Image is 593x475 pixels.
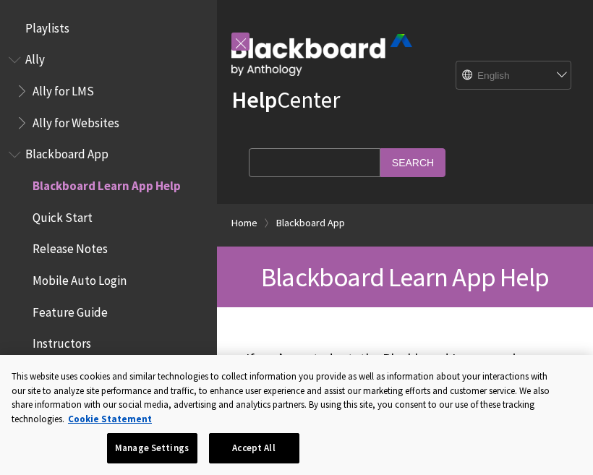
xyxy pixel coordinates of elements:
[246,349,564,463] p: If you’re a student, the Blackboard Learn app is designed especially for you to view content and ...
[276,214,345,232] a: Blackboard App
[231,34,412,76] img: Blackboard by Anthology
[25,16,69,35] span: Playlists
[231,85,340,114] a: HelpCenter
[9,48,208,135] nav: Book outline for Anthology Ally Help
[261,260,549,294] span: Blackboard Learn App Help
[33,237,108,257] span: Release Notes
[231,214,257,232] a: Home
[231,85,277,114] strong: Help
[25,142,108,162] span: Blackboard App
[209,433,299,463] button: Accept All
[107,433,197,463] button: Manage Settings
[456,61,572,90] select: Site Language Selector
[380,148,445,176] input: Search
[33,268,127,288] span: Mobile Auto Login
[12,369,552,426] div: This website uses cookies and similar technologies to collect information you provide as well as ...
[9,16,208,40] nav: Book outline for Playlists
[33,205,93,225] span: Quick Start
[33,111,119,130] span: Ally for Websites
[33,332,91,351] span: Instructors
[68,413,152,425] a: More information about your privacy, opens in a new tab
[33,174,181,193] span: Blackboard Learn App Help
[25,48,45,67] span: Ally
[33,79,94,98] span: Ally for LMS
[33,300,108,320] span: Feature Guide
